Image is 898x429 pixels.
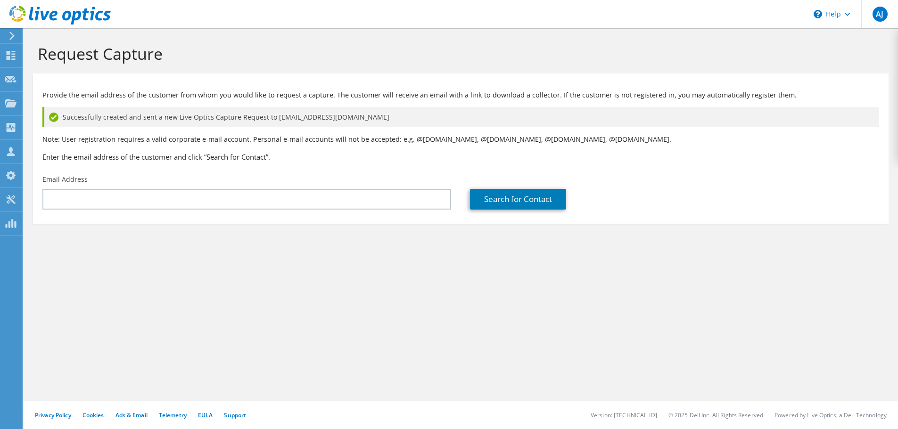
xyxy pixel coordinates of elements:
svg: \n [814,10,822,18]
a: Cookies [82,411,104,419]
a: Ads & Email [115,411,148,419]
li: Version: [TECHNICAL_ID] [591,411,657,419]
a: Telemetry [159,411,187,419]
a: Privacy Policy [35,411,71,419]
h1: Request Capture [38,44,879,64]
h3: Enter the email address of the customer and click “Search for Contact”. [42,152,879,162]
p: Provide the email address of the customer from whom you would like to request a capture. The cust... [42,90,879,100]
a: EULA [198,411,213,419]
li: © 2025 Dell Inc. All Rights Reserved [668,411,763,419]
li: Powered by Live Optics, a Dell Technology [774,411,887,419]
p: Note: User registration requires a valid corporate e-mail account. Personal e-mail accounts will ... [42,134,879,145]
span: AJ [873,7,888,22]
span: Successfully created and sent a new Live Optics Capture Request to [EMAIL_ADDRESS][DOMAIN_NAME] [63,112,389,122]
a: Search for Contact [470,189,566,210]
label: Email Address [42,175,88,184]
a: Support [224,411,246,419]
